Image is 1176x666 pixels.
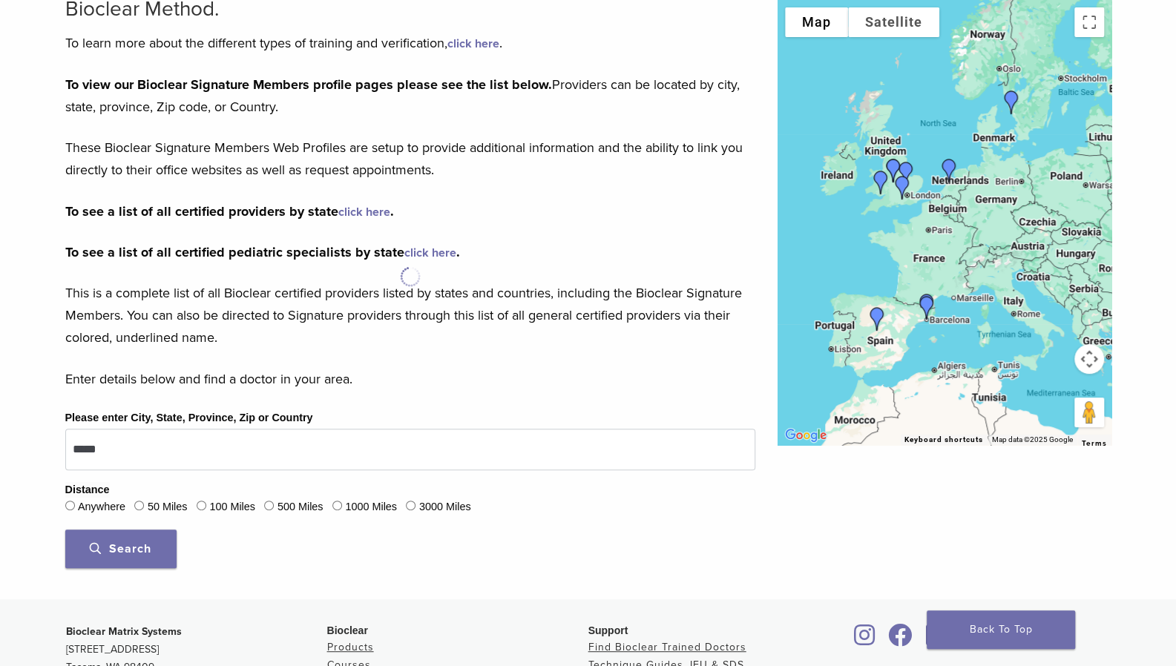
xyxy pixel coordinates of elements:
button: Search [65,530,177,568]
div: Dr. Claire Burgess and Dr. Dominic Hassall [876,153,911,188]
a: Terms (opens in new tab) [1082,439,1107,448]
img: Google [781,426,830,445]
strong: To view our Bioclear Signature Members profile pages please see the list below. [65,76,552,93]
strong: To see a list of all certified pediatric specialists by state . [65,244,460,260]
strong: To see a list of all certified providers by state . [65,203,394,220]
label: Anywhere [78,499,125,515]
span: Support [588,624,628,636]
a: Open this area in Google Maps (opens a new window) [781,426,830,445]
a: Bioclear [884,633,918,647]
div: Dr. Shuk Yin, Yip [888,156,924,191]
label: 50 Miles [148,499,188,515]
span: Bioclear [327,624,368,636]
button: Keyboard shortcuts [904,435,983,445]
div: Dr. Mark Vincent [863,165,899,200]
p: This is a complete list of all Bioclear certified providers listed by states and countries, inclu... [65,282,755,349]
legend: Distance [65,482,110,498]
label: Please enter City, State, Province, Zip or Country [65,410,313,426]
a: click here [447,36,499,51]
div: Carmen Martin [859,301,895,337]
label: 100 Miles [209,499,255,515]
button: Drag Pegman onto the map to open Street View [1074,398,1104,427]
div: Dr. Mercedes Robles-Medina [931,153,967,188]
button: Map camera controls [1074,344,1104,374]
strong: Bioclear Matrix Systems [66,625,182,638]
label: 1000 Miles [345,499,397,515]
a: click here [338,205,390,220]
p: Enter details below and find a doctor in your area. [65,368,755,390]
a: click here [404,245,456,260]
p: Providers can be located by city, state, province, Zip code, or Country. [65,73,755,118]
div: Dr. Nadezwda Pinedo Piñango [909,288,945,323]
div: Dr. Richard Brooks [884,170,920,205]
button: Show street map [785,7,848,37]
label: 500 Miles [277,499,323,515]
a: Bioclear [850,633,881,647]
div: Dr. Patricia Gatón [909,290,945,326]
a: Back To Top [927,610,1075,649]
a: Find Bioclear Trained Doctors [588,641,746,653]
a: Bioclear [921,633,952,647]
button: Toggle fullscreen view [1074,7,1104,37]
button: Show satellite imagery [848,7,939,37]
label: 3000 Miles [419,499,471,515]
p: To learn more about the different types of training and verification, . [65,32,755,54]
span: Map data ©2025 Google [992,435,1073,444]
span: Search [90,541,151,556]
div: Dr. Johan Hagman [993,85,1029,120]
a: Products [327,641,374,653]
p: These Bioclear Signature Members Web Profiles are setup to provide additional information and the... [65,136,755,181]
